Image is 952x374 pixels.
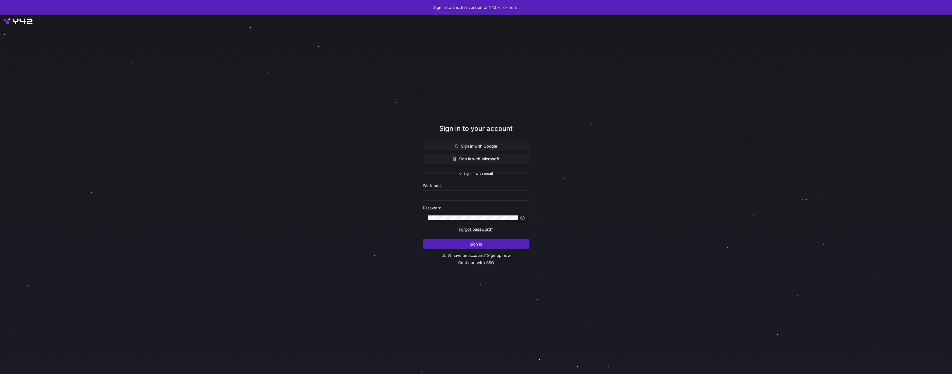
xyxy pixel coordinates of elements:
a: click here. [499,5,519,10]
button: Sign in with Google [423,141,529,151]
span: Work email [423,183,443,188]
div: Sign in to your account [423,124,529,141]
a: Don’t have an account? Sign up now [441,253,511,258]
button: Sign in [423,239,529,249]
a: Forgot password? [459,227,493,232]
span: Password [423,205,441,210]
span: or sign in with email [459,171,493,176]
a: Continue with SSO [458,260,494,265]
span: Sign in with Google [455,144,497,149]
span: Sign in [470,242,482,246]
span: Sign in with Microsoft [453,156,500,161]
button: Sign in with Microsoft [423,154,529,164]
